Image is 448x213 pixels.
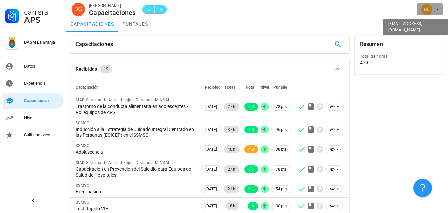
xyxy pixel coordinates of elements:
[276,103,287,110] span: 78 pts
[76,143,89,148] span: SSMSO
[24,81,61,86] div: Experiencia
[276,166,287,173] span: 78 pts
[360,36,383,53] div: Resumen
[76,160,170,165] span: SIAD Sistema de Aprendizaje a Distancia MINSAL
[228,126,235,133] span: 37 h
[228,145,235,153] span: 40 h
[3,93,64,109] a: Capacitación
[24,64,61,69] div: Datos
[276,126,287,133] span: 96 pts
[248,165,254,173] span: 6.7
[76,85,99,90] span: Capacitación
[76,166,194,178] div: Capacitación en Prevención del Suicidio para Equipos de Salud de Hospitales
[228,165,235,173] span: 27 h
[248,126,254,133] span: 7.0
[205,126,217,133] span: [DATE]
[24,16,61,24] div: APS
[273,85,287,90] span: Puntaje
[276,203,287,209] span: 30 pts
[246,85,254,90] span: Nota
[276,186,287,192] span: 54 pts
[230,202,235,210] span: 8 h
[200,80,223,95] th: Recibido
[76,103,194,115] div: Trastorno de la conducta alimentaria en adolescentes - Rol equipos de APS
[248,103,254,111] span: 7.0
[225,85,235,90] span: Horas
[228,103,235,111] span: 27 h
[259,80,270,95] th: Nivel
[270,80,292,95] th: Puntaje
[76,65,97,73] div: Recibidas
[260,85,269,90] span: Nivel
[24,115,61,121] div: Nivel
[205,202,217,210] span: [DATE]
[76,200,89,205] span: SSMSO
[76,121,89,125] span: SSMSO
[74,3,82,16] span: DG
[89,2,136,9] div: [PERSON_NAME]
[72,3,85,16] div: avatar
[248,185,254,193] span: 6.1
[3,76,64,91] a: Experiencia
[24,133,61,138] div: Calificaciones
[70,58,349,80] button: Recibidas 19
[89,9,136,16] div: Capacitaciones
[223,80,241,95] th: Horas
[3,127,64,143] a: Calificaciones
[241,80,259,95] th: Nota
[76,126,194,138] div: Inducción a la Estrategia de Cuidado Integral Centrado en las Personas (ECICEP) en el SSMSO
[228,185,235,193] span: 21 h
[76,98,170,102] span: SIAD Sistema de Aprendizaje a Distancia MINSAL
[205,85,221,90] span: Recibido
[3,110,64,126] a: Nivel
[248,145,254,153] span: 4.8
[70,80,200,95] th: Capacitación
[24,40,61,45] div: DASM La Granja
[76,183,89,188] span: SSMSO
[205,103,217,110] span: [DATE]
[205,186,217,193] span: [DATE]
[76,189,194,195] div: Excel básico
[205,146,217,153] span: [DATE]
[104,65,108,73] span: 19
[360,60,368,66] div: 470
[146,6,152,13] span: C
[276,146,287,153] span: 38 pts
[24,98,61,103] div: Capacitación
[252,202,254,210] span: 6
[157,6,163,13] span: 14
[76,206,194,212] div: Test Rápido VIH
[3,58,64,74] a: Datos
[421,4,432,15] div: avatar
[118,16,152,32] a: puntajes
[205,166,217,173] span: [DATE]
[66,16,118,32] a: capacitaciones
[76,36,113,53] div: Capacitaciones
[24,8,61,16] div: Carrera
[360,53,439,60] div: Total de horas
[76,149,194,155] div: Adolescencia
